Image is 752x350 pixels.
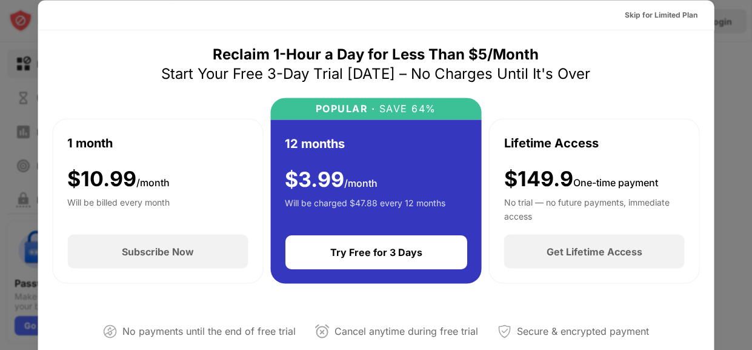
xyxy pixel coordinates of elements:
div: Get Lifetime Access [547,246,642,258]
div: Will be billed every month [67,196,170,220]
img: not-paying [103,324,118,338]
div: 1 month [67,133,113,152]
div: $149.9 [504,166,658,191]
div: Will be charged $47.88 every 12 months [285,197,445,221]
div: Try Free for 3 Days [330,246,422,258]
div: No trial — no future payments, immediate access [504,196,685,220]
div: 12 months [285,134,345,152]
div: Cancel anytime during free trial [334,323,478,340]
div: Skip for Limited Plan [625,8,697,21]
img: secured-payment [497,324,512,338]
div: Secure & encrypted payment [517,323,649,340]
div: Start Your Free 3-Day Trial [DATE] – No Charges Until It's Over [161,64,590,83]
span: /month [136,176,170,188]
div: Reclaim 1-Hour a Day for Less Than $5/Month [213,44,539,64]
div: POPULAR · [316,103,376,114]
div: $ 3.99 [285,167,378,192]
img: cancel-anytime [315,324,330,338]
div: Subscribe Now [122,246,194,258]
div: $ 10.99 [67,166,170,191]
div: Lifetime Access [504,133,599,152]
div: SAVE 64% [375,103,436,114]
span: One-time payment [573,176,658,188]
div: No payments until the end of free trial [122,323,296,340]
span: /month [344,177,378,189]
